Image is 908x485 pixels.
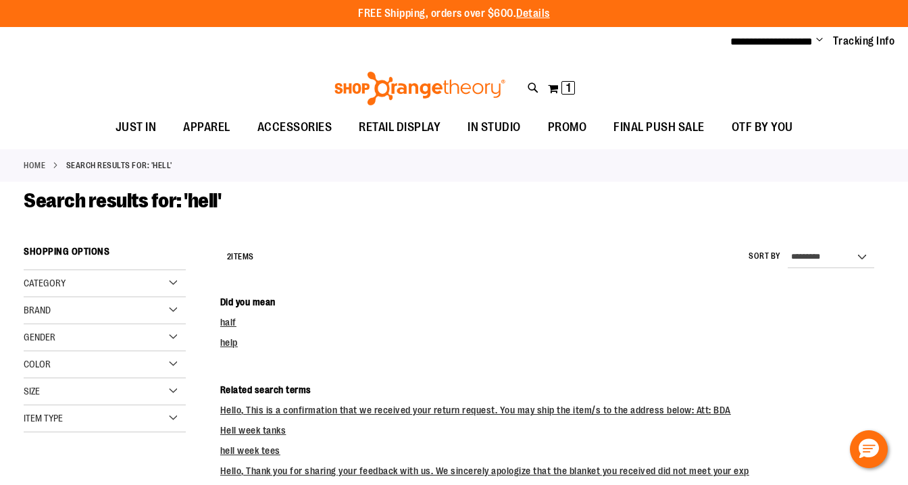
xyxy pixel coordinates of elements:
span: OTF BY YOU [732,112,793,143]
span: Search results for: 'hell' [24,189,221,212]
span: Size [24,386,40,397]
span: 1 [566,81,571,95]
a: PROMO [534,112,601,143]
span: ACCESSORIES [257,112,332,143]
button: Hello, have a question? Let’s chat. [850,430,888,468]
dt: Did you mean [220,295,884,309]
span: Category [24,278,66,288]
a: FINAL PUSH SALE [600,112,718,143]
strong: Shopping Options [24,240,186,270]
span: 2 [227,252,232,261]
a: hell week tees [220,445,280,456]
label: Sort By [749,251,781,262]
img: Shop Orangetheory [332,72,507,105]
a: half [220,317,236,328]
a: Hell week tanks [220,425,286,436]
span: Brand [24,305,51,315]
a: OTF BY YOU [718,112,807,143]
span: PROMO [548,112,587,143]
h2: Items [227,247,254,267]
a: Hello, Thank you for sharing your feedback with us. We sincerely apologize that the blanket you r... [220,465,749,476]
span: Color [24,359,51,369]
strong: Search results for: 'hell' [66,159,172,172]
span: JUST IN [116,112,157,143]
span: Gender [24,332,55,342]
a: IN STUDIO [454,112,534,143]
a: Tracking Info [833,34,895,49]
span: Item Type [24,413,63,424]
a: Home [24,159,45,172]
a: RETAIL DISPLAY [345,112,454,143]
a: APPAREL [170,112,244,143]
a: ACCESSORIES [244,112,346,143]
span: FINAL PUSH SALE [613,112,705,143]
dt: Related search terms [220,383,884,397]
span: APPAREL [183,112,230,143]
span: IN STUDIO [468,112,521,143]
a: JUST IN [102,112,170,143]
p: FREE Shipping, orders over $600. [358,6,550,22]
a: Details [516,7,550,20]
a: help [220,337,238,348]
button: Account menu [816,34,823,48]
a: Hello, This is a confirmation that we received your return request. You may ship the item/s to th... [220,405,731,415]
span: RETAIL DISPLAY [359,112,440,143]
